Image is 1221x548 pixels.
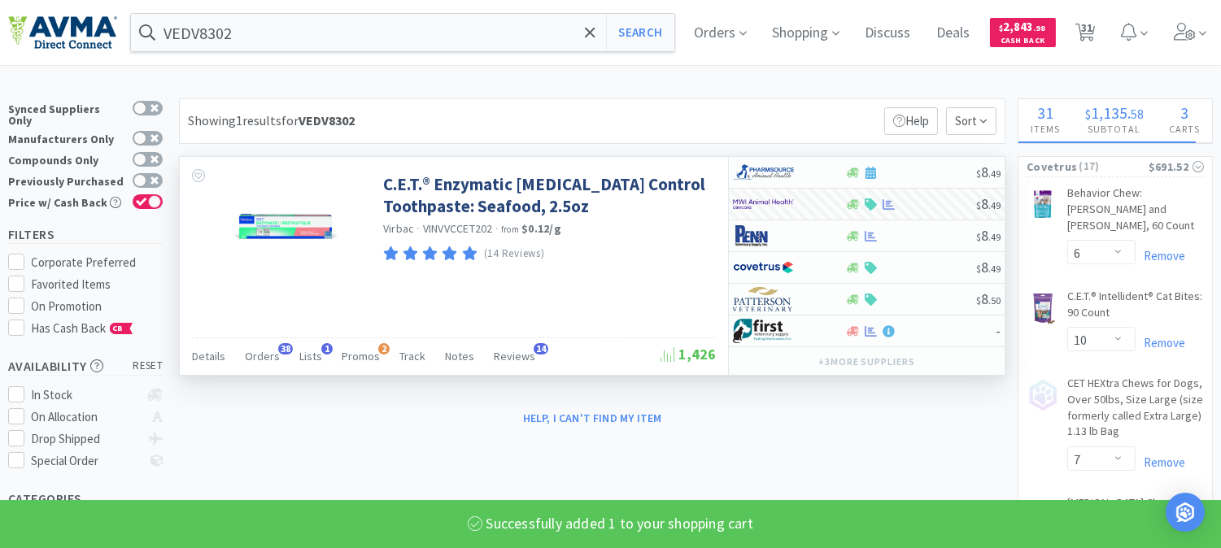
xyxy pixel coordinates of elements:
img: 77fca1acd8b6420a9015268ca798ef17_1.png [733,255,794,280]
a: C.E.T.® Enzymatic [MEDICAL_DATA] Control Toothpaste: Seafood, 2.5oz [383,173,712,218]
div: . [1073,105,1157,121]
span: . 49 [988,263,1001,275]
img: 67d67680309e4a0bb49a5ff0391dcc42_6.png [733,319,794,343]
div: On Allocation [32,407,140,427]
div: Special Order [32,451,140,471]
h5: Availability [8,357,163,376]
a: $2,843.98Cash Back [990,11,1056,54]
div: Showing 1 results [188,111,355,132]
a: Remove [1136,454,1185,470]
h4: Items [1018,121,1073,137]
span: $ [976,167,981,180]
span: $ [976,263,981,275]
span: Promos [342,349,380,363]
span: 1 [321,343,333,354]
div: In Stock [32,385,140,405]
span: $ [976,231,981,243]
span: 8 [976,289,1001,308]
span: 8 [976,226,1001,245]
a: Remove [1136,248,1185,263]
img: 681b1b4e6b9343e5b852ff4c99cff639_515938.png [1027,189,1059,219]
input: Search by item, sku, manufacturer, ingredient, size... [131,14,674,51]
span: Notes [445,349,474,363]
span: Covetrus [1027,158,1077,176]
span: . 49 [988,231,1001,243]
img: no_image.png [1027,379,1059,411]
span: ( 17 ) [1077,159,1148,175]
span: 8 [976,163,1001,181]
div: Open Intercom Messenger [1166,493,1205,532]
span: . 49 [988,167,1001,180]
img: 53a1d748212047319cd7431b63aa2898_393321.jpg [233,173,338,279]
a: Behavior Chew: [PERSON_NAME] and [PERSON_NAME], 60 Count [1067,185,1204,240]
a: Discuss [859,26,918,41]
span: 8 [976,258,1001,276]
img: f5e969b455434c6296c6d81ef179fa71_3.png [733,287,794,311]
span: . 50 [988,294,1001,307]
span: CB [111,324,127,333]
span: 1,135 [1091,102,1127,123]
span: . 98 [1034,23,1046,33]
div: On Promotion [32,297,164,316]
button: +3more suppliers [810,350,923,373]
span: 3 [1180,102,1188,123]
a: Deals [931,26,977,41]
img: f6b2451649754179b5b4e0c70c3f7cb0_2.png [733,192,794,216]
span: 14 [534,343,548,354]
div: Compounds Only [8,152,124,166]
span: Lists [299,349,322,363]
h5: Categories [8,489,163,508]
span: · [495,221,499,236]
p: Help [884,107,938,135]
img: e4e33dab9f054f5782a47901c742baa9_102.png [8,15,117,50]
span: Has Cash Back [32,320,133,336]
div: Price w/ Cash Back [8,194,124,208]
span: Reviews [494,349,535,363]
button: Search [606,14,674,51]
img: 7915dbd3f8974342a4dc3feb8efc1740_58.png [733,160,794,185]
span: · [417,221,421,236]
span: $ [976,294,981,307]
span: from [501,224,519,235]
span: 1,426 [661,345,716,363]
span: reset [133,358,164,375]
a: Remove [1136,335,1185,350]
span: - [996,321,1001,340]
span: Track [399,349,425,363]
h4: Subtotal [1073,121,1157,137]
div: Drop Shipped [32,429,140,449]
p: (14 Reviews) [484,246,545,263]
span: 8 [976,194,1001,213]
a: C.E.T.® Intellident® Cat Bites: 90 Count [1067,289,1204,327]
div: $691.52 [1149,158,1204,176]
span: 58 [1131,106,1144,122]
strong: VEDV8302 [299,112,355,128]
h5: Filters [8,225,163,244]
a: CET HEXtra Chews for Dogs, Over 50lbs, Size Large (size formerly called Extra Large) 1.13 lb Bag [1067,376,1204,446]
span: Orders [245,349,280,363]
img: e1133ece90fa4a959c5ae41b0808c578_9.png [733,224,794,248]
div: Manufacturers Only [8,131,124,145]
div: Previously Purchased [8,173,124,187]
img: 7e24c9db1e8540d890c59fab0d20253b_501621.png [1027,498,1046,531]
span: Cash Back [1000,37,1046,47]
img: 618ffa3c7f954ac99383e2bf0e9468e1_393150.png [1027,292,1059,324]
span: Details [192,349,225,363]
span: 2 [378,343,390,354]
a: Virbac [383,221,415,236]
h4: Carts [1156,121,1212,137]
span: Sort [946,107,996,135]
a: 31 [1069,28,1102,42]
span: 31 [1037,102,1053,123]
span: 2,843 [1000,19,1046,34]
span: $ [1085,106,1091,122]
span: . 49 [988,199,1001,211]
div: Favorited Items [32,275,164,294]
a: [MEDICAL_DATA] Chewable Tablets: 100mg, 60 Count [1067,495,1204,533]
span: 38 [278,343,293,354]
span: for [281,112,355,128]
button: Help, I can't find my item [513,404,672,432]
span: VINVVCCET202 [423,221,493,236]
span: $ [1000,23,1004,33]
span: $ [976,199,981,211]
